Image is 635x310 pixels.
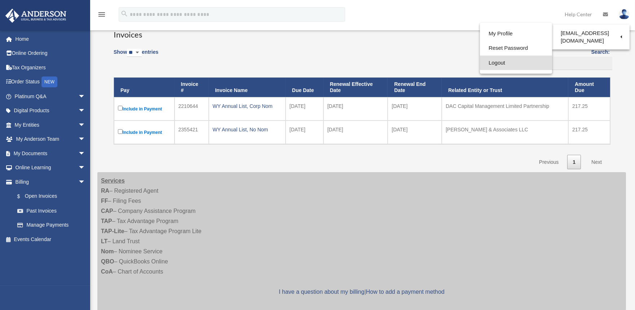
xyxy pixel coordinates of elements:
[101,218,112,224] strong: TAP
[101,198,108,204] strong: FF
[3,9,69,23] img: Anderson Advisors Platinum Portal
[97,10,106,19] i: menu
[388,78,442,97] th: Renewal End Date: activate to sort column ascending
[480,26,552,41] a: My Profile
[175,97,209,121] td: 2210644
[550,48,610,70] label: Search:
[118,128,171,137] label: Include in Payment
[552,57,612,70] input: Search:
[568,78,610,97] th: Amount Due: activate to sort column ascending
[78,118,93,132] span: arrow_drop_down
[552,26,630,48] a: [EMAIL_ADDRESS][DOMAIN_NAME]
[5,89,96,104] a: Platinum Q&Aarrow_drop_down
[5,132,96,147] a: My Anderson Teamarrow_drop_down
[78,161,93,175] span: arrow_drop_down
[619,9,630,19] img: User Pic
[442,78,568,97] th: Related Entity or Trust: activate to sort column ascending
[5,118,96,132] a: My Entitiesarrow_drop_down
[175,121,209,144] td: 2355421
[78,89,93,104] span: arrow_drop_down
[127,49,142,57] select: Showentries
[323,78,388,97] th: Renewal Effective Date: activate to sort column ascending
[5,161,96,175] a: Online Learningarrow_drop_down
[5,146,96,161] a: My Documentsarrow_drop_down
[286,121,323,144] td: [DATE]
[101,268,113,275] strong: CoA
[101,258,114,265] strong: QBO
[5,175,93,189] a: Billingarrow_drop_down
[286,97,323,121] td: [DATE]
[78,175,93,189] span: arrow_drop_down
[323,97,388,121] td: [DATE]
[286,78,323,97] th: Due Date: activate to sort column ascending
[101,208,113,214] strong: CAP
[480,56,552,70] a: Logout
[114,48,158,64] label: Show entries
[213,101,282,111] div: WY Annual List, Corp Nom
[21,192,25,201] span: $
[5,60,96,75] a: Tax Organizers
[41,77,57,87] div: NEW
[101,188,109,194] strong: RA
[5,46,96,61] a: Online Ordering
[114,78,175,97] th: Pay: activate to sort column descending
[323,121,388,144] td: [DATE]
[279,289,364,295] a: I have a question about my billing
[78,104,93,118] span: arrow_drop_down
[5,104,96,118] a: Digital Productsarrow_drop_down
[97,13,106,19] a: menu
[442,97,568,121] td: DAC Capital Management Limited Partnership
[114,22,610,40] h3: Invoices
[78,132,93,147] span: arrow_drop_down
[388,97,442,121] td: [DATE]
[534,155,564,170] a: Previous
[118,106,123,110] input: Include in Payment
[101,248,114,254] strong: Nom
[175,78,209,97] th: Invoice #: activate to sort column ascending
[5,32,96,46] a: Home
[118,129,123,134] input: Include in Payment
[568,121,610,144] td: 217.25
[10,218,93,232] a: Manage Payments
[10,204,93,218] a: Past Invoices
[480,41,552,56] a: Reset Password
[213,125,282,135] div: WY Annual List, No Nom
[366,289,445,295] a: How to add a payment method
[568,97,610,121] td: 217.25
[5,75,96,89] a: Order StatusNEW
[101,228,124,234] strong: TAP-Lite
[586,155,607,170] a: Next
[120,10,128,18] i: search
[442,121,568,144] td: [PERSON_NAME] & Associates LLC
[10,189,89,204] a: $Open Invoices
[101,178,125,184] strong: Services
[388,121,442,144] td: [DATE]
[78,146,93,161] span: arrow_drop_down
[5,232,96,246] a: Events Calendar
[101,238,107,244] strong: LT
[118,104,171,113] label: Include in Payment
[101,287,622,297] p: |
[209,78,286,97] th: Invoice Name: activate to sort column ascending
[567,155,581,170] a: 1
